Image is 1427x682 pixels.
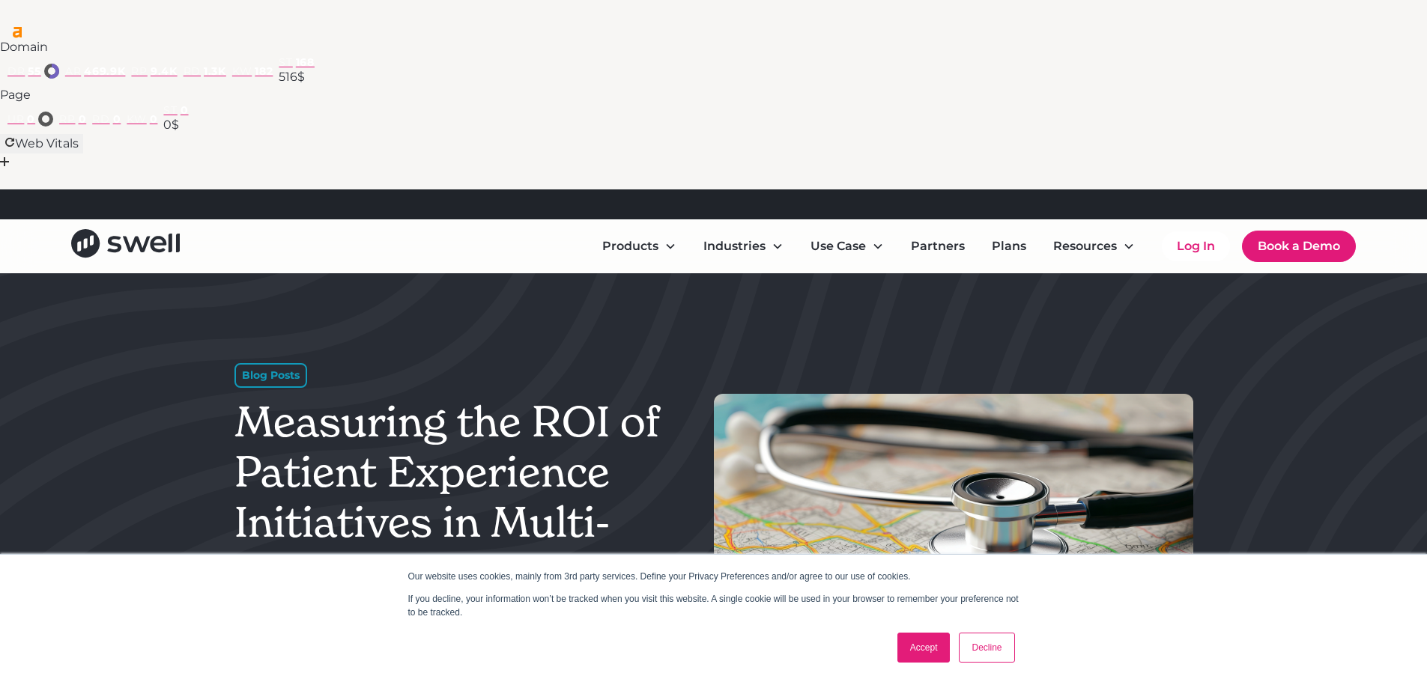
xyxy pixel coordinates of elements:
p: If you decline, your information won’t be tracked when you visit this website. A single cookie wi... [408,592,1019,619]
span: 0 [79,113,87,125]
a: Decline [959,633,1014,663]
div: Use Case [811,237,866,255]
div: 0$ [163,116,188,134]
span: 0 [113,113,121,125]
a: rd0 [92,113,121,125]
a: dr55 [7,64,59,79]
a: home [71,229,180,263]
span: 9.4K [151,65,178,77]
span: ar [65,65,81,77]
a: st0 [163,104,188,116]
a: Plans [980,231,1038,261]
span: kw [127,113,146,125]
a: rp9.4K [131,65,177,77]
a: st168 [279,56,315,68]
a: ur0 [7,112,53,127]
span: 0 [27,113,35,125]
div: Blog Posts [234,363,307,388]
div: Products [590,231,688,261]
div: Resources [1041,231,1147,261]
p: Our website uses cookies, mainly from 3rd party services. Define your Privacy Preferences and/or ... [408,570,1019,583]
span: rp [59,113,75,125]
span: Web Vitals [15,136,79,150]
a: Book a Demo [1242,231,1356,262]
span: 0 [181,104,189,116]
a: Log In [1162,231,1230,261]
span: dr [7,65,25,77]
span: rd [184,65,201,77]
span: 55 [28,65,40,77]
span: st [163,104,177,116]
a: kw0 [127,113,157,125]
span: 182 [255,65,273,77]
span: rd [92,113,109,125]
span: 1.3K [204,65,226,77]
span: 0 [150,113,158,125]
span: st [279,56,292,68]
a: Partners [899,231,977,261]
a: kw182 [232,65,273,77]
div: 516$ [279,68,315,86]
div: Industries [703,237,766,255]
h1: Measuring the ROI of Patient Experience Initiatives in Multi-Location Healthcare [234,397,682,598]
span: kw [232,65,252,77]
span: rp [131,65,147,77]
a: rd1.3K [184,65,226,77]
a: rp0 [59,113,86,125]
div: Resources [1053,237,1117,255]
span: 168 [296,56,315,68]
a: ar469.9K [65,65,126,77]
span: 469.9K [84,65,125,77]
div: Industries [691,231,796,261]
div: Use Case [799,231,896,261]
div: Products [602,237,658,255]
span: ur [7,113,24,125]
a: Accept [897,633,951,663]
